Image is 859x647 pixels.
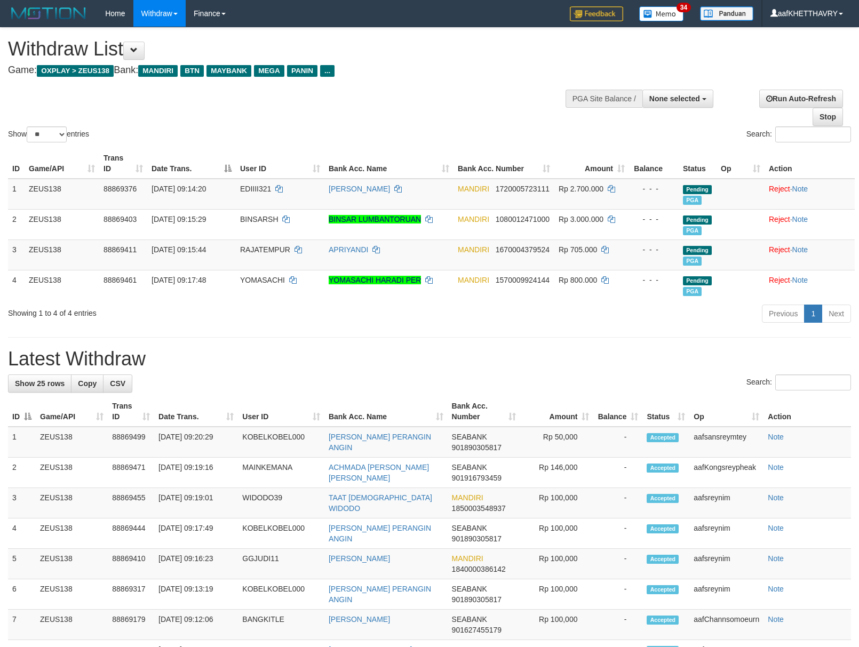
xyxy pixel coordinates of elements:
[108,579,154,610] td: 88869317
[683,257,702,266] span: Marked by aafsolysreylen
[287,65,317,77] span: PANIN
[717,148,765,179] th: Op: activate to sort column ascending
[775,374,851,390] input: Search:
[633,244,674,255] div: - - -
[8,179,25,210] td: 1
[8,374,71,393] a: Show 25 rows
[329,433,431,452] a: [PERSON_NAME] PERANGIN ANGIN
[458,245,489,254] span: MANDIRI
[554,148,629,179] th: Amount: activate to sort column ascending
[559,245,597,254] span: Rp 705.000
[683,215,712,225] span: Pending
[639,6,684,21] img: Button%20Memo.svg
[593,549,642,579] td: -
[27,126,67,142] select: Showentries
[769,185,790,193] a: Reject
[236,148,324,179] th: User ID: activate to sort column ascending
[154,549,238,579] td: [DATE] 09:16:23
[593,579,642,610] td: -
[8,610,36,640] td: 7
[496,276,550,284] span: Copy 1570009924144 to clipboard
[8,148,25,179] th: ID
[238,610,324,640] td: BANGKITLE
[25,239,99,270] td: ZEUS138
[36,549,108,579] td: ZEUS138
[152,245,206,254] span: [DATE] 09:15:44
[99,148,147,179] th: Trans ID: activate to sort column ascending
[8,549,36,579] td: 5
[8,65,562,76] h4: Game: Bank:
[452,443,502,452] span: Copy 901890305817 to clipboard
[822,305,851,323] a: Next
[633,275,674,285] div: - - -
[8,303,350,318] div: Showing 1 to 4 of 4 entries
[240,185,271,193] span: EDIIII321
[593,458,642,488] td: -
[25,179,99,210] td: ZEUS138
[768,615,784,624] a: Note
[768,524,784,532] a: Note
[329,245,368,254] a: APRIYANDI
[813,108,843,126] a: Stop
[647,433,679,442] span: Accepted
[36,396,108,427] th: Game/API: activate to sort column ascending
[154,488,238,518] td: [DATE] 09:19:01
[633,183,674,194] div: - - -
[238,549,324,579] td: GGJUDI11
[593,610,642,640] td: -
[677,3,691,12] span: 34
[689,518,763,549] td: aafsreynim
[559,185,603,193] span: Rp 2.700.000
[768,493,784,502] a: Note
[458,185,489,193] span: MANDIRI
[108,427,154,458] td: 88869499
[689,427,763,458] td: aafsansreymtey
[763,396,851,427] th: Action
[78,379,97,388] span: Copy
[108,488,154,518] td: 88869455
[238,458,324,488] td: MAINKEMANA
[452,595,502,604] span: Copy 901890305817 to clipboard
[329,493,432,513] a: TAAT [DEMOGRAPHIC_DATA] WIDODO
[254,65,284,77] span: MEGA
[765,179,855,210] td: ·
[36,427,108,458] td: ZEUS138
[570,6,623,21] img: Feedback.jpg
[642,90,713,108] button: None selected
[496,215,550,223] span: Copy 1080012471000 to clipboard
[329,185,390,193] a: [PERSON_NAME]
[8,209,25,239] td: 2
[147,148,236,179] th: Date Trans.: activate to sort column descending
[679,148,717,179] th: Status
[452,463,487,472] span: SEABANK
[765,239,855,270] td: ·
[689,488,763,518] td: aafsreynim
[329,276,421,284] a: YOMASACHI HARADI PER
[769,215,790,223] a: Reject
[792,276,808,284] a: Note
[8,488,36,518] td: 3
[593,427,642,458] td: -
[765,148,855,179] th: Action
[452,504,506,513] span: Copy 1850003548937 to clipboard
[154,458,238,488] td: [DATE] 09:19:16
[762,305,805,323] a: Previous
[108,549,154,579] td: 88869410
[108,518,154,549] td: 88869444
[593,488,642,518] td: -
[683,287,702,296] span: Marked by aafsolysreylen
[180,65,204,77] span: BTN
[238,488,324,518] td: WIDODO39
[36,488,108,518] td: ZEUS138
[152,276,206,284] span: [DATE] 09:17:48
[629,148,679,179] th: Balance
[683,276,712,285] span: Pending
[689,458,763,488] td: aafKongsreypheak
[633,214,674,225] div: - - -
[240,215,279,223] span: BINSARSH
[108,396,154,427] th: Trans ID: activate to sort column ascending
[8,126,89,142] label: Show entries
[689,610,763,640] td: aafChannsomoeurn
[452,615,487,624] span: SEABANK
[8,579,36,610] td: 6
